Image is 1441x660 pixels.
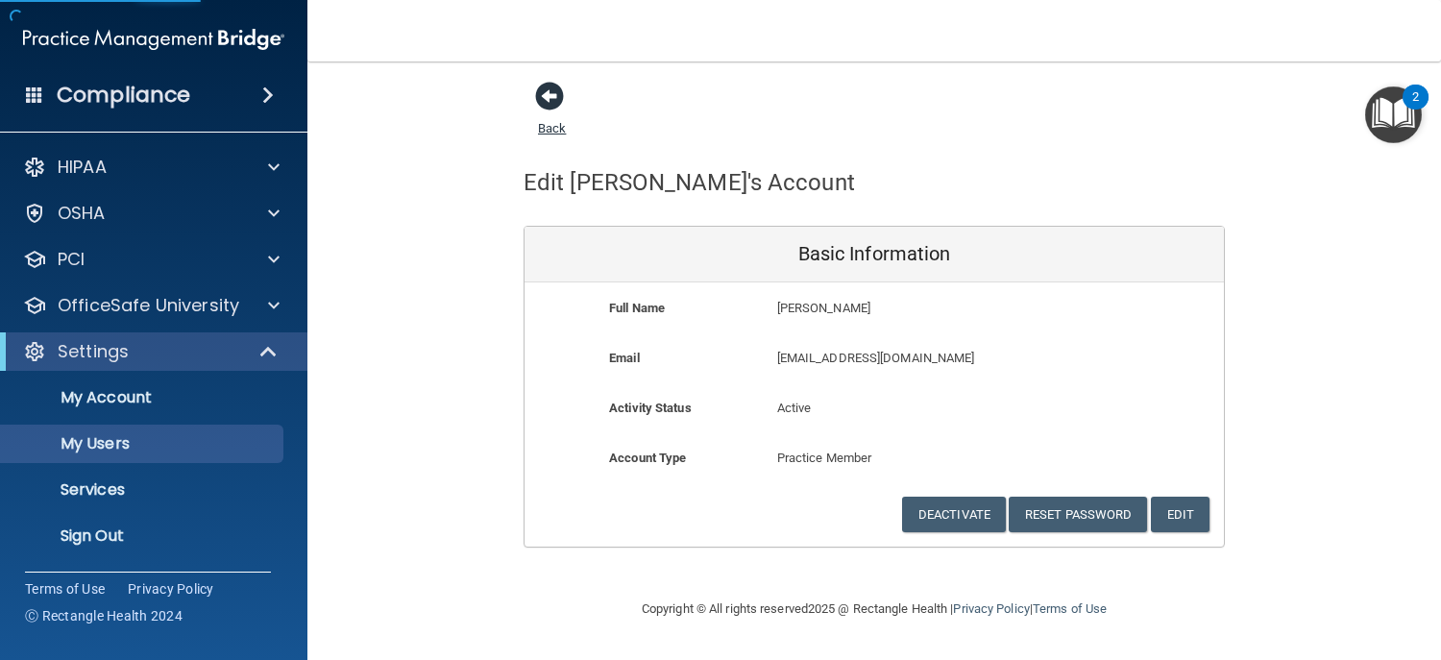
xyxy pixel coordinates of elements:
[25,606,183,625] span: Ⓒ Rectangle Health 2024
[609,451,686,465] b: Account Type
[777,397,972,420] p: Active
[58,340,129,363] p: Settings
[1365,86,1422,143] button: Open Resource Center, 2 new notifications
[12,434,275,453] p: My Users
[609,351,640,365] b: Email
[953,601,1029,616] a: Privacy Policy
[609,301,665,315] b: Full Name
[23,20,284,59] img: PMB logo
[58,248,85,271] p: PCI
[23,156,280,179] a: HIPAA
[12,388,275,407] p: My Account
[777,347,1084,370] p: [EMAIL_ADDRESS][DOMAIN_NAME]
[57,82,190,109] h4: Compliance
[25,579,105,599] a: Terms of Use
[58,156,107,179] p: HIPAA
[777,447,972,470] p: Practice Member
[524,170,855,195] h4: Edit [PERSON_NAME]'s Account
[58,294,239,317] p: OfficeSafe University
[1151,497,1209,532] button: Edit
[538,98,566,135] a: Back
[1009,497,1147,532] button: Reset Password
[128,579,214,599] a: Privacy Policy
[524,578,1225,640] div: Copyright © All rights reserved 2025 @ Rectangle Health | |
[609,401,692,415] b: Activity Status
[12,526,275,546] p: Sign Out
[12,480,275,500] p: Services
[777,297,1084,320] p: [PERSON_NAME]
[525,227,1224,282] div: Basic Information
[23,248,280,271] a: PCI
[23,340,279,363] a: Settings
[1110,525,1418,600] iframe: Drift Widget Chat Controller
[23,202,280,225] a: OSHA
[1033,601,1107,616] a: Terms of Use
[23,294,280,317] a: OfficeSafe University
[58,202,106,225] p: OSHA
[1412,97,1419,122] div: 2
[902,497,1006,532] button: Deactivate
